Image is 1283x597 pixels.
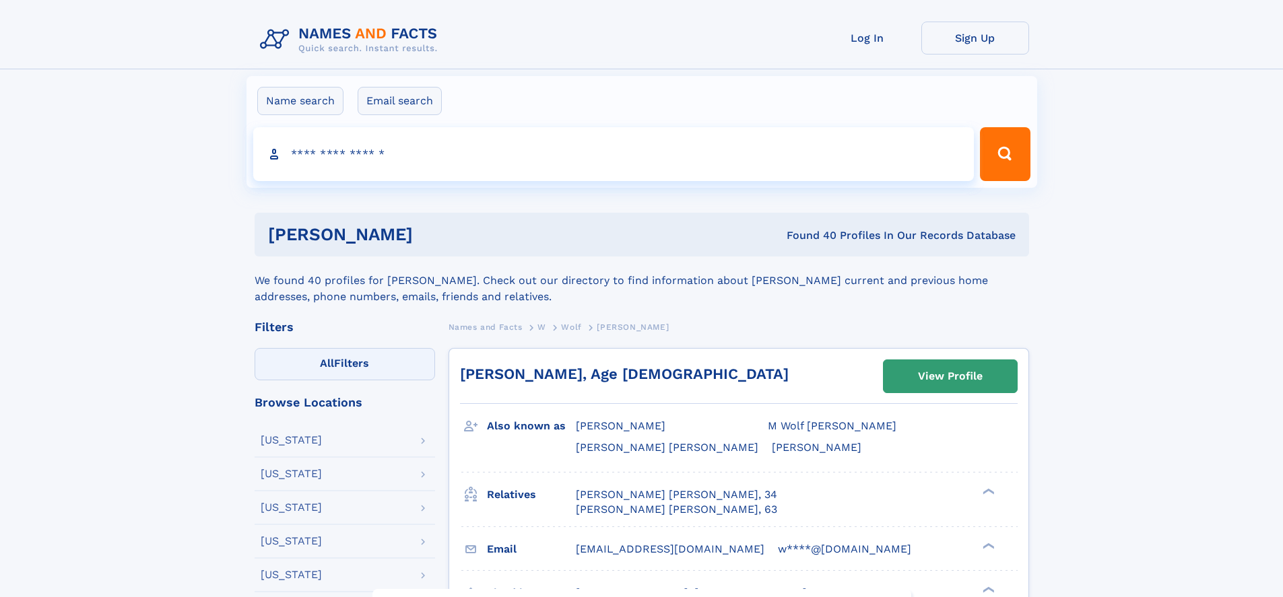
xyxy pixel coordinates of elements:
[255,396,435,409] div: Browse Locations
[561,318,581,335] a: Wolf
[320,357,334,370] span: All
[576,502,777,517] a: [PERSON_NAME] [PERSON_NAME], 63
[576,441,758,454] span: [PERSON_NAME] [PERSON_NAME]
[597,322,669,332] span: [PERSON_NAME]
[255,321,435,333] div: Filters
[257,87,343,115] label: Name search
[261,435,322,446] div: [US_STATE]
[261,468,322,479] div: [US_STATE]
[487,415,576,437] h3: Also known as
[261,536,322,547] div: [US_STATE]
[918,361,983,392] div: View Profile
[487,483,576,506] h3: Relatives
[358,87,442,115] label: Email search
[921,22,1029,55] a: Sign Up
[772,441,861,454] span: [PERSON_NAME]
[487,538,576,561] h3: Email
[268,226,600,243] h1: [PERSON_NAME]
[599,228,1016,243] div: Found 40 Profiles In Our Records Database
[449,318,523,335] a: Names and Facts
[768,419,896,432] span: M Wolf [PERSON_NAME]
[255,256,1029,305] div: We found 40 profiles for [PERSON_NAME]. Check out our directory to find information about [PERSON...
[537,318,546,335] a: W
[537,322,546,332] span: W
[576,487,777,502] a: [PERSON_NAME] [PERSON_NAME], 34
[979,541,995,550] div: ❯
[980,127,1030,181] button: Search Button
[979,585,995,594] div: ❯
[576,419,665,432] span: [PERSON_NAME]
[979,487,995,495] div: ❯
[255,348,435,380] label: Filters
[576,542,764,555] span: [EMAIL_ADDRESS][DOMAIN_NAME]
[261,569,322,580] div: [US_STATE]
[884,360,1017,392] a: View Profile
[255,22,449,58] img: Logo Names and Facts
[460,365,789,382] a: [PERSON_NAME], Age [DEMOGRAPHIC_DATA]
[814,22,921,55] a: Log In
[561,322,581,332] span: Wolf
[261,502,322,513] div: [US_STATE]
[253,127,975,181] input: search input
